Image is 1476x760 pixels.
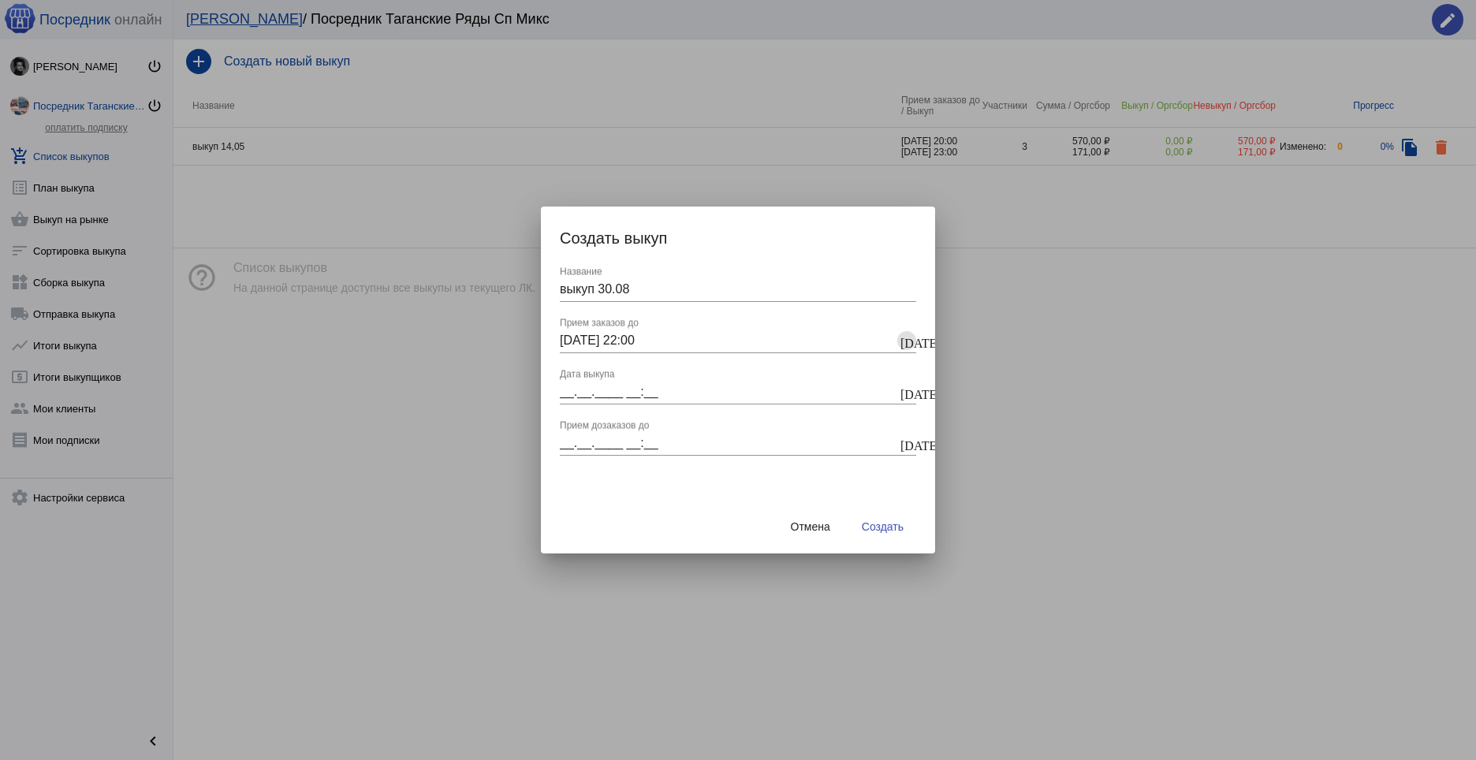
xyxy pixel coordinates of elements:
[778,512,843,541] button: Отмена
[900,386,913,400] mat-icon: [DATE]
[849,512,916,541] button: Создать
[791,520,830,533] span: Отмена
[900,334,913,348] mat-icon: [DATE]
[560,225,916,251] h2: Создать выкуп
[1388,717,1407,736] mat-icon: keyboard_arrow_up
[900,437,913,451] mat-icon: [DATE]
[862,520,904,533] span: Создать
